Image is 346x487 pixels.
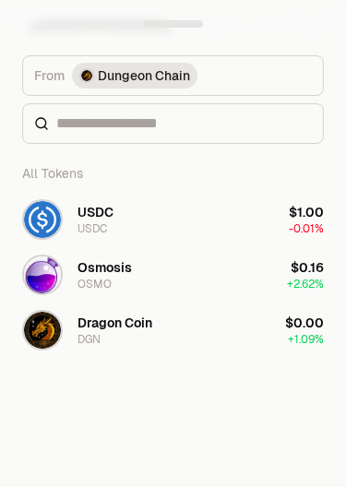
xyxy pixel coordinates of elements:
button: FromDungeon Chain LogoDungeon Chain [22,55,324,96]
div: USDC [78,221,107,236]
img: DGN Logo [24,312,61,349]
div: OSMO [78,277,112,291]
span: + 2.62% [287,277,324,291]
button: OSMO LogoOsmosisOSMO$0.16+2.62% [11,247,335,303]
button: DGN LogoDragon CoinDGN$0.00+1.09% [11,303,335,358]
div: USDC [78,203,113,221]
div: DGN [78,332,101,347]
div: $0.00 [285,314,324,332]
div: Dragon Coin [78,314,152,332]
img: USDC Logo [24,201,61,238]
div: Osmosis [78,258,132,277]
img: Dungeon Chain Logo [81,70,92,81]
span: + 1.09% [288,332,324,347]
span: From [34,66,65,85]
span: -0.01% [289,221,324,236]
span: Dungeon Chain [98,66,190,85]
div: $1.00 [289,203,324,221]
div: All Tokens [11,155,335,192]
button: USDC LogoUSDCUSDC$1.00-0.01% [11,192,335,247]
img: OSMO Logo [24,256,61,293]
div: $0.16 [291,258,324,277]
